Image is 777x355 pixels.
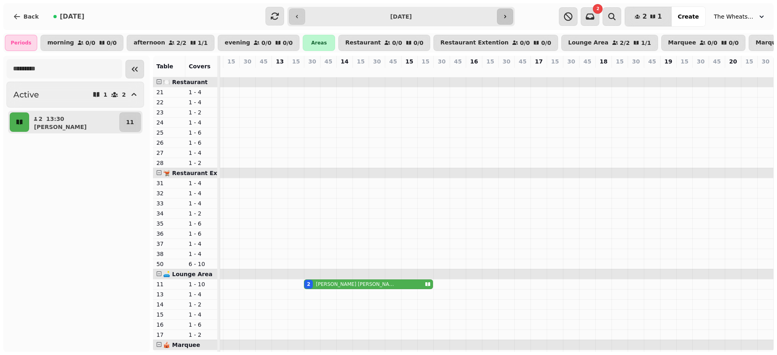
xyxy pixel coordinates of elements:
p: 0 / 0 [392,40,402,46]
span: Covers [189,63,210,70]
p: 22 [156,98,182,106]
div: Periods [5,35,37,51]
span: 🫕 Restaurant Extention [163,170,240,176]
p: 0 [341,67,348,75]
p: 0 [471,67,477,75]
p: 1 - 2 [189,300,214,309]
p: 2 [122,92,126,97]
p: 0 [697,67,704,75]
p: 0 [535,67,542,75]
p: 50 [156,260,182,268]
p: 0 [616,67,623,75]
p: 38 [156,250,182,258]
p: 2 [309,67,315,75]
p: 14 [156,300,182,309]
p: 1 - 2 [189,331,214,339]
button: Lounge Area2/21/1 [561,35,658,51]
p: 1 - 6 [189,230,214,238]
p: 0 [519,67,526,75]
p: 45 [325,57,332,66]
p: 30 [308,57,316,66]
p: 37 [156,240,182,248]
span: 2 [597,7,599,11]
p: 0 [503,67,510,75]
button: Create [671,7,705,26]
p: 1 - 4 [189,240,214,248]
p: 0 [260,67,267,75]
p: 16 [470,57,478,66]
p: 0 / 0 [707,40,718,46]
p: 34 [156,209,182,218]
p: [PERSON_NAME] [34,123,87,131]
p: 0 [584,67,590,75]
p: 0 / 0 [414,40,424,46]
p: 25 [156,129,182,137]
p: 0 [228,67,234,75]
p: 15 [681,57,688,66]
p: 1 - 4 [189,88,214,96]
p: 15 [551,57,559,66]
p: 1 - 6 [189,321,214,329]
p: 1 - 4 [189,189,214,197]
p: 35 [156,220,182,228]
p: 0 [244,67,251,75]
button: Marquee0/00/0 [661,35,746,51]
p: 1 - 4 [189,250,214,258]
p: 0 [406,67,412,75]
p: 2 / 2 [176,40,187,46]
p: 1 - 4 [189,290,214,298]
p: 26 [156,139,182,147]
p: 30 [503,57,510,66]
p: 0 [438,67,445,75]
button: The Wheatsheaf [709,9,771,24]
p: 0 [552,67,558,75]
div: Areas [303,35,335,51]
p: 15 [357,57,365,66]
span: The Wheatsheaf [714,13,754,21]
p: 6 - 10 [189,260,214,268]
p: 2 / 2 [620,40,630,46]
p: Restaurant [345,40,381,46]
p: 0 [487,67,493,75]
p: 45 [648,57,656,66]
p: 15 [422,57,429,66]
p: 0 [276,67,283,75]
p: 0 [390,67,396,75]
p: 0 [746,67,752,75]
p: 1 - 6 [189,220,214,228]
p: 15 [292,57,300,66]
p: 1 - 2 [189,209,214,218]
p: 1 - 2 [189,159,214,167]
p: 18 [600,57,607,66]
p: 30 [632,57,640,66]
p: 1 - 4 [189,311,214,319]
button: 11 [119,112,141,132]
p: 30 [373,57,381,66]
p: 15 [227,57,235,66]
p: Restaurant Extention [440,40,508,46]
p: 0 / 0 [283,40,293,46]
span: Create [678,14,699,19]
p: 27 [156,149,182,157]
button: Restaurant0/00/0 [338,35,430,51]
p: 45 [584,57,591,66]
button: 213:30[PERSON_NAME] [31,112,118,132]
p: 1 - 4 [189,179,214,187]
p: 20 [729,57,737,66]
p: 0 [422,67,429,75]
button: Collapse sidebar [125,60,144,78]
p: 45 [389,57,397,66]
span: 🍽️ Restaurant [163,79,208,85]
p: 0 / 0 [261,40,272,46]
p: 0 [713,67,720,75]
p: 0 [633,67,639,75]
p: 21 [156,88,182,96]
h2: Active [13,89,39,100]
p: 45 [260,57,267,66]
span: Back [23,14,39,19]
span: 2 [642,13,647,20]
p: [PERSON_NAME] [PERSON_NAME] [316,281,395,287]
button: Back [6,7,45,26]
p: 0 / 0 [520,40,530,46]
p: 30 [567,57,575,66]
